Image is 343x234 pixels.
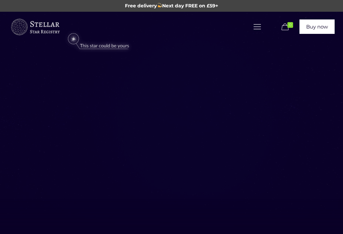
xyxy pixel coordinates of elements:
[280,23,296,31] a: 0
[299,19,335,34] a: Buy now
[10,12,60,42] a: Buy a Star
[157,3,162,8] img: 💫
[287,22,293,28] span: 0
[10,17,60,37] img: buyastar-logo-transparent
[125,3,218,9] span: Free delivery Next day FREE on £59+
